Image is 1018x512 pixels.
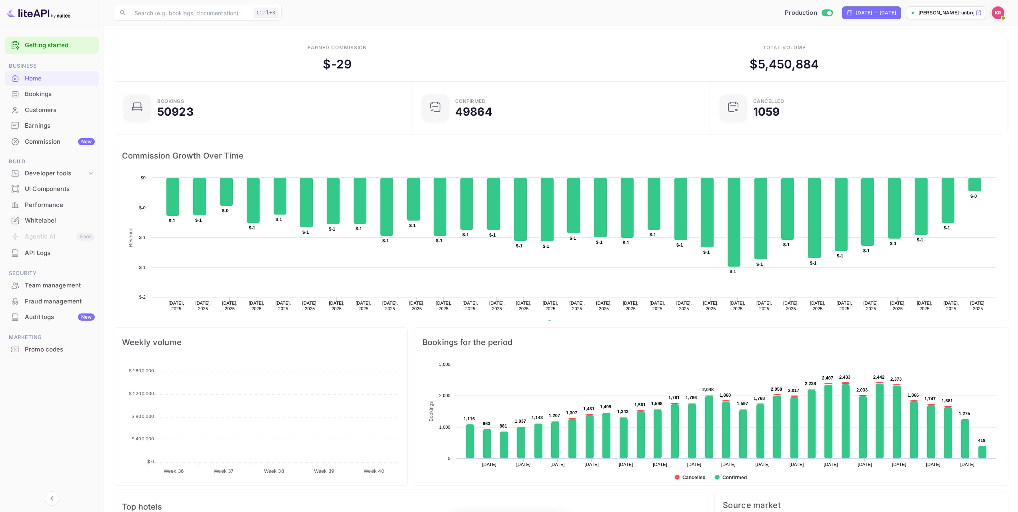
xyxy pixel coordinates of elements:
text: 0 [448,456,450,461]
a: Earnings [5,118,99,133]
text: [DATE] [482,462,496,467]
text: 2,017 [788,388,799,393]
text: [DATE], 2025 [409,301,425,311]
div: Developer tools [25,169,87,178]
text: [DATE], 2025 [462,301,478,311]
text: [DATE], 2025 [944,301,959,311]
span: Commission Growth Over Time [122,149,1000,162]
div: UI Components [25,185,95,194]
div: 50923 [157,106,194,117]
div: Audit logs [25,313,95,322]
text: $-1 [837,253,843,258]
span: Bookings for the period [422,336,1000,349]
text: 1,561 [634,402,646,407]
text: [DATE], 2025 [195,301,211,311]
tspan: $ 1,600,000 [129,368,154,373]
text: 1,598 [651,401,662,406]
tspan: Week 40 [364,468,384,474]
text: $-1 [703,250,710,255]
text: [DATE], 2025 [703,301,718,311]
a: API Logs [5,245,99,260]
text: 1,499 [600,404,611,409]
text: 2,433 [839,375,850,379]
div: Earned commission [308,44,367,51]
text: 2,000 [439,393,450,398]
tspan: Week 39 [314,468,334,474]
text: [DATE] [755,462,770,467]
text: [DATE], 2025 [917,301,932,311]
div: Audit logsNew [5,309,99,325]
div: Commission [25,137,95,147]
div: $ 5,450,884 [750,55,819,73]
tspan: $ 1,200,000 [129,391,154,396]
tspan: $ 400,000 [132,436,154,442]
text: Revenue [128,227,134,247]
text: $-1 [863,248,870,253]
a: UI Components [5,181,99,196]
text: $-0 [222,208,228,213]
div: Customers [25,106,95,115]
text: $-1 [249,225,255,230]
text: [DATE], 2025 [356,301,371,311]
text: [DATE], 2025 [569,301,585,311]
text: 1,681 [942,398,953,403]
text: $-1 [543,244,549,249]
text: 1,868 [720,393,731,398]
span: Production [785,8,817,18]
div: Confirmed [455,99,486,104]
text: [DATE], 2025 [516,301,532,311]
text: [DATE], 2025 [650,301,665,311]
text: 2,033 [856,388,868,392]
text: $-0 [970,194,977,199]
text: [DATE] [721,462,736,467]
text: 1,116 [464,416,475,421]
text: [DATE] [926,462,940,467]
text: 1,307 [566,410,577,415]
text: $-1 [810,261,816,265]
input: Search (e.g. bookings, documentation) [130,5,250,21]
div: Performance [25,201,95,210]
text: [DATE], 2025 [756,301,772,311]
div: Customers [5,102,99,118]
text: $-0 [139,205,146,210]
text: $-1 [195,218,202,223]
text: [DATE], 2025 [783,301,799,311]
div: CANCELLED [753,99,784,104]
text: $-1 [917,237,923,242]
text: $-2 [139,295,146,299]
text: $-1 [382,238,389,243]
text: 2,058 [771,387,782,392]
text: Confirmed [722,475,747,480]
div: Fraud management [5,294,99,309]
text: [DATE], 2025 [676,301,692,311]
text: $-1 [169,218,175,223]
div: Switch to Sandbox mode [782,8,836,18]
text: 1,866 [908,393,919,398]
img: Kobus Roux [992,6,1004,19]
text: $-1 [356,226,362,231]
div: CommissionNew [5,134,99,150]
text: 419 [978,438,986,443]
div: Developer tools [5,167,99,181]
tspan: $ 0 [147,459,154,464]
div: Performance [5,197,99,213]
text: $-1 [944,225,950,230]
a: Home [5,71,99,86]
a: Team management [5,278,99,293]
text: 2,407 [822,375,833,380]
a: Audit logsNew [5,309,99,324]
text: $-1 [890,241,896,246]
tspan: $ 800,000 [132,414,154,419]
text: [DATE], 2025 [329,301,344,311]
text: $-1 [623,240,629,245]
text: $-1 [650,232,656,237]
div: Earnings [25,121,95,131]
tspan: Week 38 [264,468,284,474]
text: 1,431 [583,406,594,411]
div: $ -29 [323,55,352,73]
div: [DATE] — [DATE] [856,9,896,16]
text: [DATE] [653,462,667,467]
button: Collapse navigation [45,491,59,506]
text: $-1 [302,230,309,235]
